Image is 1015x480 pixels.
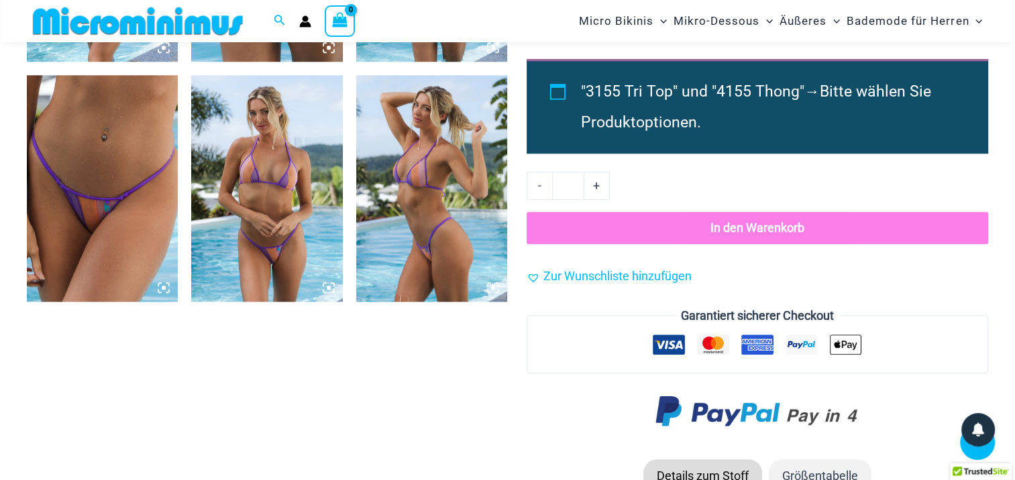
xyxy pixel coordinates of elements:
a: Zur Wunschliste hinzufügen [527,266,692,286]
span: Zur Wunschliste hinzufügen [543,269,692,283]
a: - [527,172,552,200]
span: Menü umschalten [969,4,982,38]
a: Link zum Kontosymbol [299,15,311,27]
a: Mikro-DessousMenu ToggleMenü umschalten [670,4,776,38]
font: Mikro-Dessous [674,14,759,27]
a: Warenkorb anzeigen, leer [325,5,356,36]
span: Menü umschalten [759,4,773,38]
font: Äußeres [780,14,826,27]
legend: Garantiert sicherer Checkout [676,306,839,326]
button: In den Warenkorb [527,212,988,244]
img: Thrill Me Sweets 4155 Thong Bikini [27,75,178,302]
a: Bademode für HerrenMenu ToggleMenü umschalten [843,4,985,38]
a: Link zum Suchsymbol [274,13,286,29]
li: → [581,76,957,138]
img: MM SHOP LOGO FLACH [28,6,248,36]
img: Thrill Me Sweets 3155 Tri Top 4155 Thong Bikini [356,75,507,302]
img: Thrill Me Sweets 3155 Tri Top 4155 Thong Bikini [191,75,342,302]
a: ÄußeresMenu ToggleMenü umschalten [776,4,843,38]
span: Menü umschalten [826,4,840,38]
span: Bitte wählen Sie Produktoptionen. [581,82,931,131]
input: Produktmenge [552,172,584,200]
span: Menü umschalten [653,4,667,38]
a: + [584,172,610,200]
nav: Seitennavigation [574,2,988,40]
span: "3155 Tri Top" und "4155 Thong" [581,82,804,101]
a: Micro BikinisMenu ToggleMenü umschalten [576,4,670,38]
font: Bademode für Herren [847,14,969,27]
font: Micro Bikinis [579,14,653,27]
